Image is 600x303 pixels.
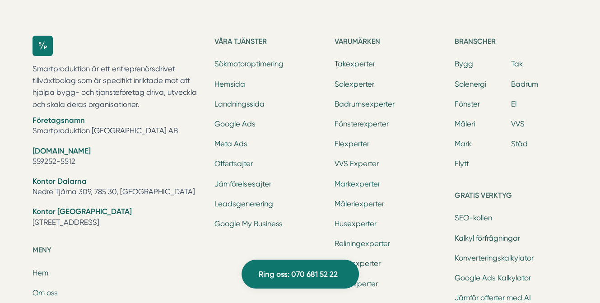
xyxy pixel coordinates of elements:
a: Badrumsexperter [335,100,395,108]
strong: Kontor Dalarna [33,177,87,186]
h5: Branscher [455,36,567,50]
a: Jämförelsesajter [214,180,271,188]
a: Elexperter [335,140,369,148]
a: Hem [33,269,48,277]
a: Kalkyl förfrågningar [455,234,520,242]
a: Reliningexperter [335,239,390,248]
li: Nedre Tjärna 309, 785 30, [GEOGRAPHIC_DATA] [33,176,204,199]
li: Smartproduktion [GEOGRAPHIC_DATA] AB [33,115,204,138]
a: Mark [455,140,471,148]
span: Ring oss: 070 681 52 22 [259,268,338,280]
a: Badrum [511,80,538,89]
a: Husexperter [335,219,377,228]
li: [STREET_ADDRESS] [33,206,204,229]
a: Markexperter [335,180,380,188]
a: Städexperter [335,259,381,268]
a: VVS [511,120,525,128]
a: Tak [511,60,523,68]
a: Jämför offerter med AI [455,294,531,302]
a: Flytt [455,159,469,168]
a: Google Ads [214,120,256,128]
a: Takexperter [335,60,375,68]
li: 559252-5512 [33,146,204,169]
a: Städ [511,140,528,148]
a: Sökmotoroptimering [214,60,284,68]
p: Smartproduktion är ett entreprenörsdrivet tillväxtbolag som är specifikt inriktade mot att hjälpa... [33,63,204,111]
strong: Företagsnamn [33,116,85,125]
a: El [511,100,516,108]
a: Måleri [455,120,475,128]
a: Google My Business [214,219,283,228]
a: Offertsajter [214,159,253,168]
strong: [DOMAIN_NAME] [33,146,91,155]
a: Meta Ads [214,140,247,148]
a: Ring oss: 070 681 52 22 [242,260,359,289]
h5: Våra tjänster [214,36,327,50]
h5: Varumärken [335,36,447,50]
a: Google Ads Kalkylator [455,274,531,282]
a: VVS Experter [335,159,379,168]
a: Om oss [33,289,58,297]
a: Hemsida [214,80,245,89]
a: Landningssida [214,100,265,108]
a: Konverteringskalkylator [455,254,534,262]
a: Fönsterexperter [335,120,389,128]
a: Måleriexperter [335,200,384,208]
a: Fönster [455,100,480,108]
a: Solexperter [335,80,374,89]
strong: Kontor [GEOGRAPHIC_DATA] [33,207,132,216]
a: Solenergi [455,80,486,89]
h5: Gratis verktyg [455,190,567,204]
a: Leadsgenerering [214,200,273,208]
a: Flyttexperter [335,280,378,288]
h5: Meny [33,244,204,259]
a: SEO-kollen [455,214,492,222]
a: Bygg [455,60,473,68]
